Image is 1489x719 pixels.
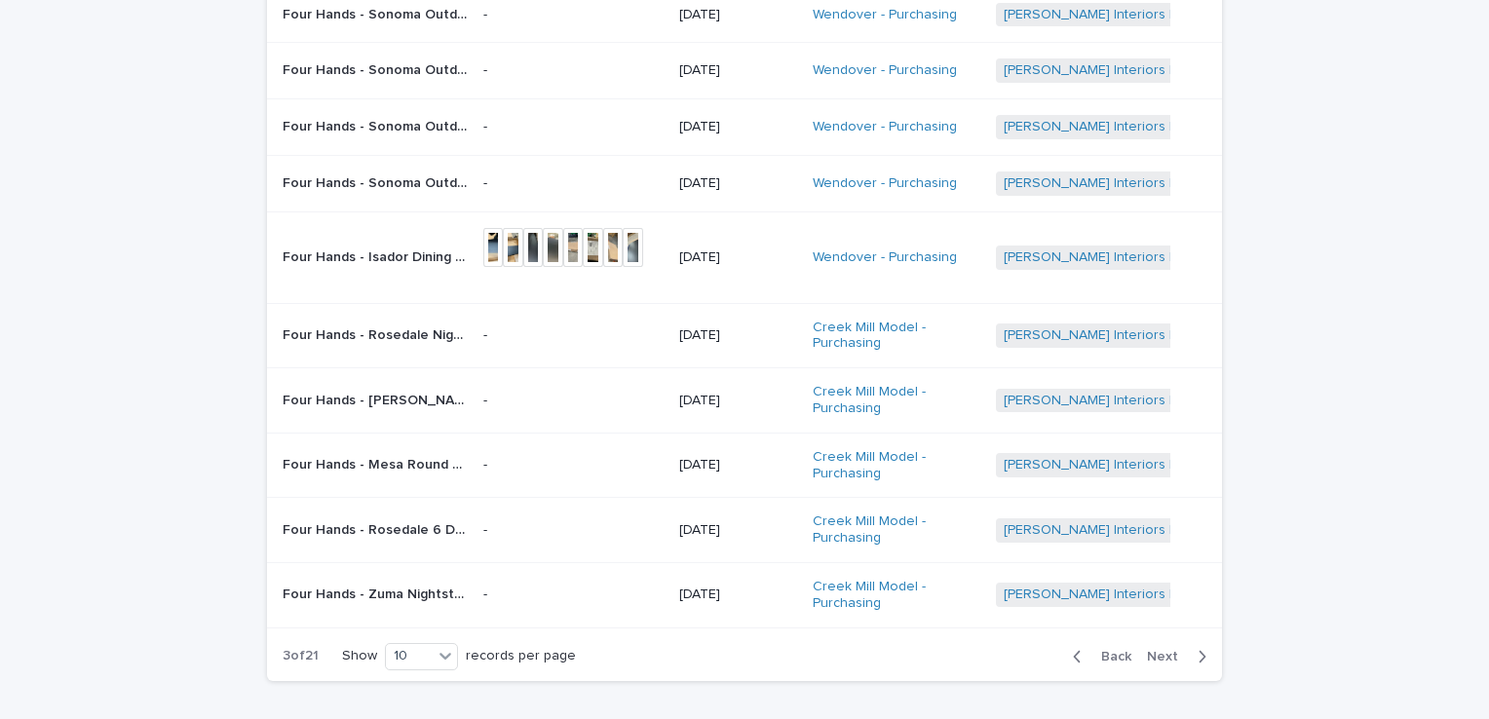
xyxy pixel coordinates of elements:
p: records per page [466,648,576,664]
a: Wendover - Purchasing [813,62,957,79]
p: [DATE] [679,393,798,409]
p: Four Hands - Isador Dining Table Black Wash Poplar • 239732-001 78in | 73077 [283,246,472,266]
p: Four Hands - Paden End Table Aged Black Acacia • 227802-004 | 73005 [283,389,472,409]
a: Creek Mill Model - Purchasing [813,384,980,417]
p: [DATE] [679,119,798,135]
p: Four Hands - Mesa Round Coffee Table Light Brushed Parawood • 108601-001 | 73003 [283,453,472,473]
tr: Four Hands - Zuma Nightstand Smoked Black Ash Veneer • 228899-002 | 73012Four Hands - Zuma Nights... [267,562,1222,627]
a: [PERSON_NAME] Interiors | Inbound Shipment | 24053 [1004,175,1341,192]
tr: Four Hands - Sonoma Outdoor Chair- Washed Brown Venao Charcoal • JSOL-10302K-562 | 73124Four Hand... [267,99,1222,156]
a: [PERSON_NAME] Interiors | Inbound Shipment | 24053 [1004,62,1341,79]
a: Creek Mill Model - Purchasing [813,513,980,547]
p: [DATE] [679,327,798,344]
p: [DATE] [679,587,798,603]
p: - [483,119,664,135]
p: Four Hands - Sonoma Outdoor Chair- Washed Brown Venao Charcoal • JSOL-10302K-562 | 73124 [283,115,472,135]
button: Next [1139,648,1222,665]
p: Four Hands - Zuma Nightstand Smoked Black Ash Veneer • 228899-002 | 73012 [283,583,472,603]
p: [DATE] [679,249,798,266]
p: - [483,7,664,23]
p: - [483,327,664,344]
p: 3 of 21 [267,632,334,680]
tr: Four Hands - [PERSON_NAME] End Table Aged Black Acacia • 227802-004 | 73005Four Hands - [PERSON_N... [267,368,1222,434]
a: Wendover - Purchasing [813,249,957,266]
tr: Four Hands - Mesa Round Coffee Table Light Brushed Parawood • 108601-001 | 73003Four Hands - Mesa... [267,433,1222,498]
p: - [483,175,664,192]
tr: Four Hands - Sonoma Outdoor Chair- Washed Brown Venao Charcoal • JSOL-10302K-562 | 73127Four Hand... [267,43,1222,99]
a: Creek Mill Model - Purchasing [813,579,980,612]
span: Back [1089,650,1131,663]
a: [PERSON_NAME] Interiors | Inbound Shipment | 24040 [1004,457,1343,473]
p: Four Hands - Sonoma Outdoor Chair- Washed Brown Venao Charcoal • JSOL-10302K-562 | 73125 [283,3,472,23]
p: - [483,62,664,79]
a: [PERSON_NAME] Interiors | Inbound Shipment | 24040 [1004,587,1343,603]
p: - [483,587,664,603]
p: - [483,457,664,473]
p: Four Hands - Sonoma Outdoor Chair- Washed Brown Venao Charcoal • JSOL-10302K-562 | 73126 [283,171,472,192]
p: Four Hands - Rosedale 6 Drawer Dresser Amber Oak Veneer • 109065-007 | 73007 [283,518,472,539]
a: [PERSON_NAME] Interiors | Inbound Shipment | 24040 [1004,393,1343,409]
p: [DATE] [679,522,798,539]
a: Creek Mill Model - Purchasing [813,320,980,353]
tr: Four Hands - Sonoma Outdoor Chair- Washed Brown Venao Charcoal • JSOL-10302K-562 | 73126Four Hand... [267,155,1222,211]
p: Four Hands - Rosedale Nightstand Yucca Oak Veneer • 109064-004 | 73008 [283,323,472,344]
div: 10 [386,646,433,666]
tr: Four Hands - Isador Dining Table Black Wash Poplar • 239732-001 78in | 73077Four Hands - Isador D... [267,211,1222,303]
tr: Four Hands - Rosedale 6 Drawer [PERSON_NAME] Oak Veneer • 109065-007 | 73007Four Hands - Rosedale... [267,498,1222,563]
p: [DATE] [679,457,798,473]
a: Creek Mill Model - Purchasing [813,449,980,482]
a: [PERSON_NAME] Interiors | Inbound Shipment | 24040 [1004,522,1343,539]
span: Next [1147,650,1190,663]
p: - [483,522,664,539]
tr: Four Hands - Rosedale Nightstand Yucca Oak Veneer • 109064-004 | 73008Four Hands - Rosedale Night... [267,303,1222,368]
a: [PERSON_NAME] Interiors | Inbound Shipment | 24053 [1004,7,1341,23]
p: Four Hands - Sonoma Outdoor Chair- Washed Brown Venao Charcoal • JSOL-10302K-562 | 73127 [283,58,472,79]
p: - [483,393,664,409]
p: [DATE] [679,62,798,79]
button: Back [1057,648,1139,665]
a: [PERSON_NAME] Interiors | Inbound Shipment | 24053 [1004,119,1341,135]
a: [PERSON_NAME] Interiors | Inbound Shipment | 24042 [1004,249,1342,266]
a: Wendover - Purchasing [813,119,957,135]
a: [PERSON_NAME] Interiors | Inbound Shipment | 24040 [1004,327,1343,344]
a: Wendover - Purchasing [813,7,957,23]
p: [DATE] [679,7,798,23]
p: [DATE] [679,175,798,192]
a: Wendover - Purchasing [813,175,957,192]
p: Show [342,648,377,664]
